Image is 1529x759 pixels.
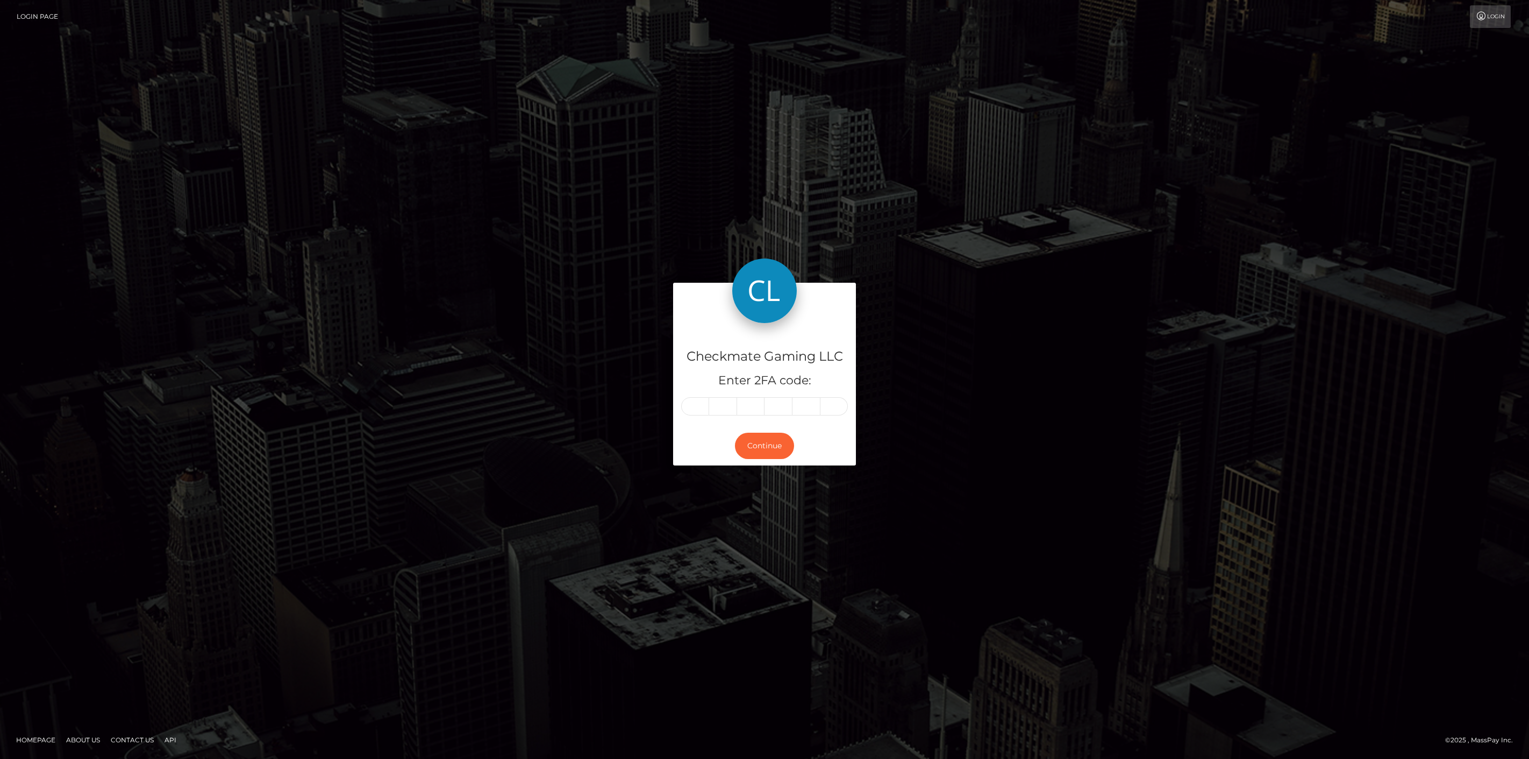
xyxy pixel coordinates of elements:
a: Login [1470,5,1511,28]
h5: Enter 2FA code: [681,373,848,389]
a: About Us [62,732,104,748]
a: Contact Us [106,732,158,748]
a: Login Page [17,5,58,28]
h4: Checkmate Gaming LLC [681,347,848,366]
button: Continue [735,433,794,459]
a: Homepage [12,732,60,748]
img: Checkmate Gaming LLC [732,259,797,323]
a: API [160,732,181,748]
div: © 2025 , MassPay Inc. [1445,734,1521,746]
